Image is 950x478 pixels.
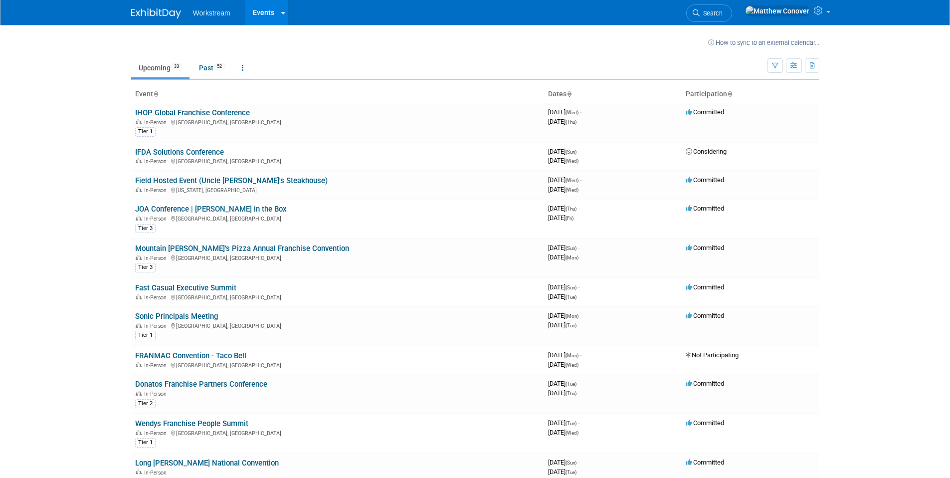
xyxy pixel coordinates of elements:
[548,118,576,125] span: [DATE]
[135,263,156,272] div: Tier 3
[136,294,142,299] img: In-Person Event
[144,158,170,165] span: In-Person
[131,8,181,18] img: ExhibitDay
[135,419,248,428] a: Wendys Franchise People Summit
[686,283,724,291] span: Committed
[144,470,170,476] span: In-Person
[682,86,819,103] th: Participation
[566,178,578,183] span: (Wed)
[566,391,576,396] span: (Thu)
[136,255,142,260] img: In-Person Event
[578,419,579,427] span: -
[193,9,230,17] span: Workstream
[135,459,279,468] a: Long [PERSON_NAME] National Convention
[566,255,578,260] span: (Mon)
[548,283,579,291] span: [DATE]
[548,214,573,222] span: [DATE]
[566,206,576,212] span: (Thu)
[566,158,578,164] span: (Wed)
[566,430,578,436] span: (Wed)
[548,419,579,427] span: [DATE]
[548,176,581,184] span: [DATE]
[548,186,578,193] span: [DATE]
[566,110,578,115] span: (Wed)
[566,460,576,466] span: (Sun)
[578,205,579,212] span: -
[135,351,246,360] a: FRANMAC Convention - Taco Bell
[144,430,170,437] span: In-Person
[580,176,581,184] span: -
[153,90,158,98] a: Sort by Event Name
[548,293,576,300] span: [DATE]
[136,362,142,367] img: In-Person Event
[566,216,573,221] span: (Fri)
[700,9,723,17] span: Search
[566,313,578,319] span: (Mon)
[144,119,170,126] span: In-Person
[566,119,576,125] span: (Thu)
[544,86,682,103] th: Dates
[566,285,576,290] span: (Sun)
[686,459,724,466] span: Committed
[135,157,540,165] div: [GEOGRAPHIC_DATA], [GEOGRAPHIC_DATA]
[578,459,579,466] span: -
[548,380,579,387] span: [DATE]
[708,39,819,46] a: How to sync to an external calendar...
[135,253,540,261] div: [GEOGRAPHIC_DATA], [GEOGRAPHIC_DATA]
[578,244,579,251] span: -
[136,187,142,192] img: In-Person Event
[727,90,732,98] a: Sort by Participation Type
[566,381,576,387] span: (Tue)
[686,244,724,251] span: Committed
[136,430,142,435] img: In-Person Event
[135,148,224,157] a: IFDA Solutions Conference
[135,127,156,136] div: Tier 1
[567,90,571,98] a: Sort by Start Date
[135,438,156,447] div: Tier 1
[548,429,578,436] span: [DATE]
[548,253,578,261] span: [DATE]
[135,214,540,222] div: [GEOGRAPHIC_DATA], [GEOGRAPHIC_DATA]
[548,361,578,368] span: [DATE]
[136,391,142,396] img: In-Person Event
[135,429,540,437] div: [GEOGRAPHIC_DATA], [GEOGRAPHIC_DATA]
[578,148,579,155] span: -
[135,205,287,214] a: JOA Conference | [PERSON_NAME] in the Box
[548,459,579,466] span: [DATE]
[135,224,156,233] div: Tier 3
[686,108,724,116] span: Committed
[686,312,724,319] span: Committed
[578,283,579,291] span: -
[135,176,328,185] a: Field Hosted Event (Uncle [PERSON_NAME]'s Steakhouse)
[578,380,579,387] span: -
[135,118,540,126] div: [GEOGRAPHIC_DATA], [GEOGRAPHIC_DATA]
[135,321,540,329] div: [GEOGRAPHIC_DATA], [GEOGRAPHIC_DATA]
[131,58,190,77] a: Upcoming33
[548,468,576,476] span: [DATE]
[566,294,576,300] span: (Tue)
[566,353,578,358] span: (Mon)
[686,351,739,359] span: Not Participating
[548,108,581,116] span: [DATE]
[135,283,236,292] a: Fast Casual Executive Summit
[136,216,142,221] img: In-Person Event
[548,205,579,212] span: [DATE]
[135,380,267,389] a: Donatos Franchise Partners Conference
[566,362,578,368] span: (Wed)
[548,244,579,251] span: [DATE]
[136,470,142,475] img: In-Person Event
[745,5,810,16] img: Matthew Conover
[548,389,576,397] span: [DATE]
[144,323,170,329] span: In-Person
[144,362,170,369] span: In-Person
[144,255,170,261] span: In-Person
[566,323,576,328] span: (Tue)
[548,148,579,155] span: [DATE]
[144,187,170,194] span: In-Person
[135,186,540,194] div: [US_STATE], [GEOGRAPHIC_DATA]
[686,419,724,427] span: Committed
[135,331,156,340] div: Tier 1
[686,176,724,184] span: Committed
[548,321,576,329] span: [DATE]
[580,108,581,116] span: -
